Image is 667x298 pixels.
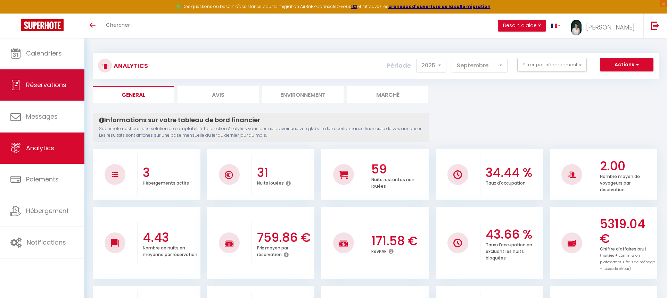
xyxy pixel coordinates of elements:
h3: 31 [257,165,313,180]
p: Hébergements actifs [143,179,189,186]
button: Ouvrir le widget de chat LiveChat [6,3,26,24]
h3: 2.00 [600,159,656,173]
h4: Informations sur votre tableau de bord financier [99,116,423,124]
p: Prix moyen par réservation [257,244,288,257]
h3: 4.43 [143,230,198,245]
li: Marché [347,86,428,103]
span: Analytics [26,144,54,152]
img: Super Booking [21,19,64,31]
h3: 5319.04 € [600,217,656,246]
h3: 3 [143,165,198,180]
a: Chercher [101,14,135,38]
span: Messages [26,112,58,121]
button: Besoin d'aide ? [498,20,546,32]
p: Nuits louées [257,179,284,186]
img: NO IMAGE [568,239,576,247]
span: Paiements [26,175,59,184]
span: Notifications [27,238,66,247]
img: NO IMAGE [112,172,118,177]
h3: 759.86 € [257,230,313,245]
img: ... [571,20,582,35]
p: Taux d'occupation [486,179,526,186]
p: Superhote n'est pas une solution de comptabilité. La fonction Analytics vous permet d'avoir une v... [99,126,423,139]
h3: 59 [371,162,427,177]
p: Taux d'occupation en excluant les nuits bloquées [486,240,532,261]
h3: Analytics [112,58,148,74]
span: Calendriers [26,49,62,58]
li: Environnement [262,86,344,103]
button: Filtrer par hébergement [517,58,587,72]
p: Chiffre d'affaires brut [600,245,655,272]
label: Période [387,58,411,73]
a: créneaux d'ouverture de la salle migration [388,3,491,9]
span: [PERSON_NAME] [586,23,635,32]
a: ICI [351,3,357,9]
span: Hébergement [26,206,69,215]
a: ... [PERSON_NAME] [566,14,643,38]
h3: 34.44 % [486,165,541,180]
span: (nuitées + commission plateformes + frais de ménage + taxes de séjour) [600,253,655,271]
button: Actions [600,58,653,72]
p: Nombre moyen de voyageurs par réservation [600,172,640,193]
h3: 171.58 € [371,234,427,248]
img: NO IMAGE [453,239,462,247]
p: Nuits restantes non louées [371,175,414,189]
p: RevPAR [371,247,387,254]
span: Chercher [106,21,130,28]
li: General [93,86,174,103]
img: logout [651,21,659,30]
li: Avis [178,86,259,103]
span: Réservations [26,80,66,89]
h3: 43.66 % [486,227,541,242]
p: Nombre de nuits en moyenne par réservation [143,244,197,257]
